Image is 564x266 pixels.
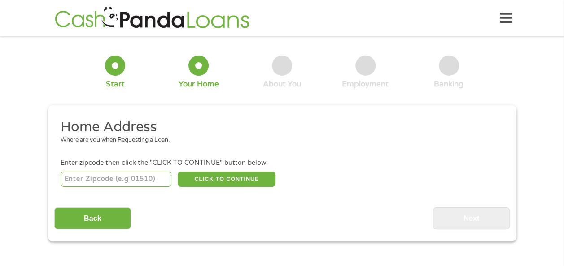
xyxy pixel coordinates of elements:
[61,118,497,136] h2: Home Address
[61,158,503,168] div: Enter zipcode then click the "CLICK TO CONTINUE" button below.
[54,207,131,229] input: Back
[433,207,510,229] input: Next
[61,172,171,187] input: Enter Zipcode (e.g 01510)
[61,136,497,145] div: Where are you when Requesting a Loan.
[178,172,275,187] button: CLICK TO CONTINUE
[434,79,463,89] div: Banking
[263,79,301,89] div: About You
[52,5,252,31] img: GetLoanNow Logo
[179,79,219,89] div: Your Home
[342,79,389,89] div: Employment
[106,79,125,89] div: Start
